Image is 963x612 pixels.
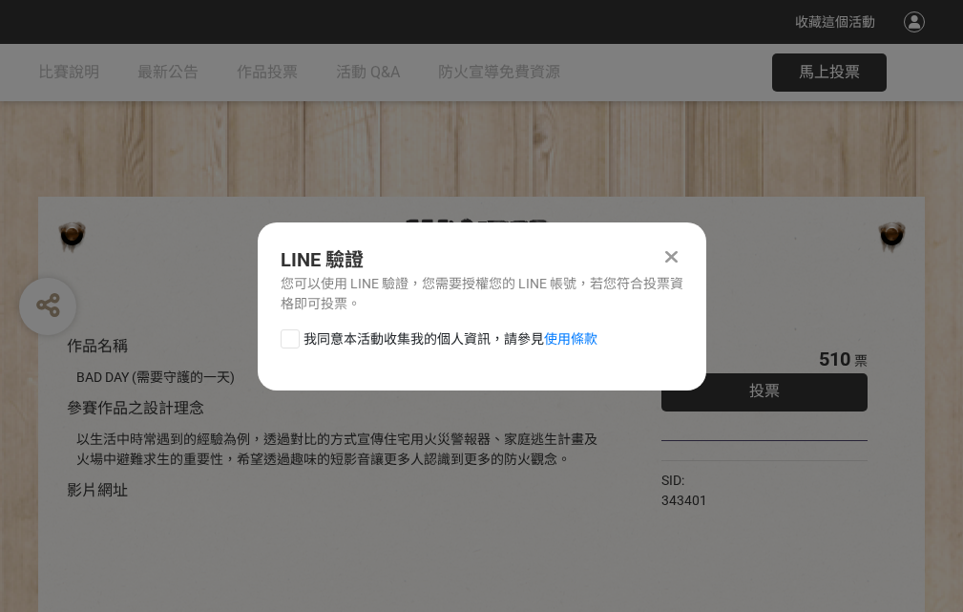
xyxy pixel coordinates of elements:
a: 作品投票 [237,44,298,101]
iframe: Facebook Share [712,471,807,490]
span: 票 [854,353,868,369]
div: 您可以使用 LINE 驗證，您需要授權您的 LINE 帳號，若您符合投票資格即可投票。 [281,274,683,314]
span: 馬上投票 [799,63,860,81]
a: 比賽說明 [38,44,99,101]
span: 活動 Q&A [336,63,400,81]
div: 以生活中時常遇到的經驗為例，透過對比的方式宣傳住宅用火災警報器、家庭逃生計畫及火場中避難求生的重要性，希望透過趣味的短影音讓更多人認識到更多的防火觀念。 [76,430,604,470]
span: 影片網址 [67,481,128,499]
span: 作品投票 [237,63,298,81]
span: 510 [819,348,850,370]
span: 最新公告 [137,63,199,81]
a: 防火宣導免費資源 [438,44,560,101]
span: 比賽說明 [38,63,99,81]
span: 收藏這個活動 [795,14,875,30]
span: 作品名稱 [67,337,128,355]
span: 投票 [749,382,780,400]
span: 我同意本活動收集我的個人資訊，請參見 [304,329,597,349]
div: BAD DAY (需要守護的一天) [76,368,604,388]
a: 最新公告 [137,44,199,101]
span: 參賽作品之設計理念 [67,399,204,417]
button: 馬上投票 [772,53,887,92]
div: LINE 驗證 [281,245,683,274]
span: 防火宣導免費資源 [438,63,560,81]
a: 活動 Q&A [336,44,400,101]
a: 使用條款 [544,331,597,347]
span: SID: 343401 [661,473,707,508]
